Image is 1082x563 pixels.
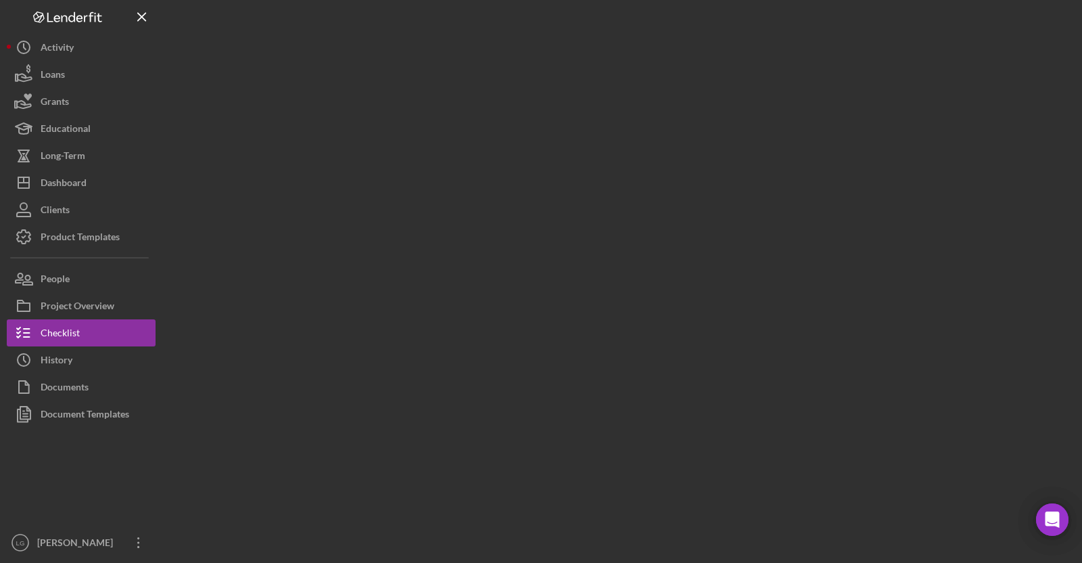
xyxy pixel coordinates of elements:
button: Educational [7,115,156,142]
div: People [41,265,70,296]
button: People [7,265,156,292]
div: Documents [41,374,89,404]
button: Activity [7,34,156,61]
button: Documents [7,374,156,401]
div: Activity [41,34,74,64]
div: Loans [41,61,65,91]
div: Document Templates [41,401,129,431]
button: Dashboard [7,169,156,196]
div: Educational [41,115,91,145]
div: Dashboard [41,169,87,200]
button: LG[PERSON_NAME] [7,529,156,556]
button: Project Overview [7,292,156,319]
button: History [7,346,156,374]
div: Product Templates [41,223,120,254]
div: Open Intercom Messenger [1036,503,1068,536]
text: LG [16,539,25,547]
div: History [41,346,72,377]
button: Long-Term [7,142,156,169]
button: Product Templates [7,223,156,250]
div: Project Overview [41,292,114,323]
button: Grants [7,88,156,115]
div: [PERSON_NAME] [34,529,122,560]
button: Checklist [7,319,156,346]
div: Grants [41,88,69,118]
button: Loans [7,61,156,88]
div: Long-Term [41,142,85,173]
div: Clients [41,196,70,227]
div: Checklist [41,319,80,350]
button: Document Templates [7,401,156,428]
button: Clients [7,196,156,223]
